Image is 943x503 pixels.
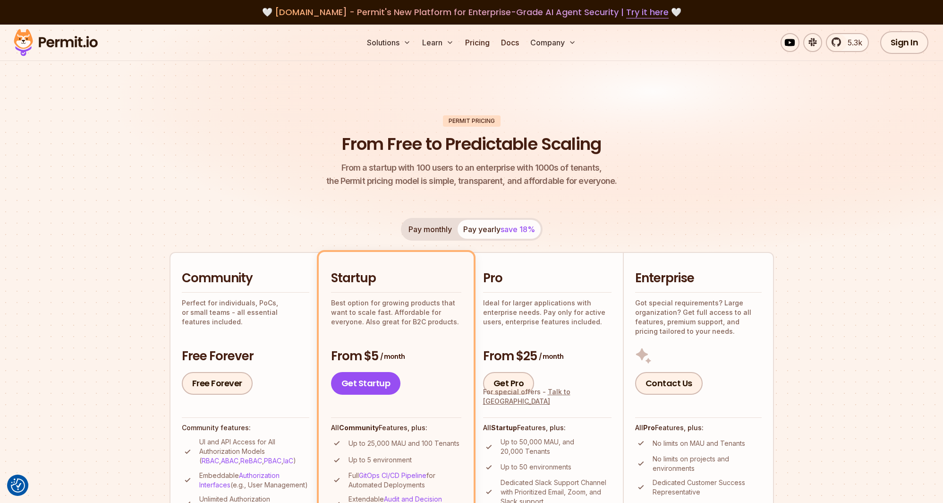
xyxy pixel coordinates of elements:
[199,471,280,489] a: Authorization Interfaces
[635,372,703,395] a: Contact Us
[491,424,517,432] strong: Startup
[221,457,238,465] a: ABAC
[331,348,461,365] h3: From $5
[326,161,617,188] p: the Permit pricing model is simple, transparent, and affordable for everyone.
[483,372,535,395] a: Get Pro
[635,298,762,336] p: Got special requirements? Large organization? Get full access to all features, premium support, a...
[403,220,458,239] button: Pay monthly
[653,439,745,448] p: No limits on MAU and Tenants
[380,352,405,361] span: / month
[635,423,762,433] h4: All Features, plus:
[483,387,612,406] div: For special offers -
[653,454,762,473] p: No limits on projects and environments
[9,26,102,59] img: Permit logo
[182,298,309,327] p: Perfect for individuals, PoCs, or small teams - all essential features included.
[331,423,461,433] h4: All Features, plus:
[331,270,461,287] h2: Startup
[483,270,612,287] h2: Pro
[363,33,415,52] button: Solutions
[635,270,762,287] h2: Enterprise
[240,457,262,465] a: ReBAC
[880,31,929,54] a: Sign In
[483,298,612,327] p: Ideal for larger applications with enterprise needs. Pay only for active users, enterprise featur...
[443,115,501,127] div: Permit Pricing
[182,348,309,365] h3: Free Forever
[501,462,571,472] p: Up to 50 environments
[342,132,601,156] h1: From Free to Predictable Scaling
[348,471,461,490] p: Full for Automated Deployments
[359,471,426,479] a: GitOps CI/CD Pipeline
[199,471,309,490] p: Embeddable (e.g., User Management)
[826,33,869,52] a: 5.3k
[182,270,309,287] h2: Community
[348,455,412,465] p: Up to 5 environment
[182,372,253,395] a: Free Forever
[653,478,762,497] p: Dedicated Customer Success Representative
[348,439,459,448] p: Up to 25,000 MAU and 100 Tenants
[275,6,669,18] span: [DOMAIN_NAME] - Permit's New Platform for Enterprise-Grade AI Agent Security |
[461,33,493,52] a: Pricing
[264,457,281,465] a: PBAC
[326,161,617,174] span: From a startup with 100 users to an enterprise with 1000s of tenants,
[283,457,293,465] a: IaC
[418,33,458,52] button: Learn
[626,6,669,18] a: Try it here
[182,423,309,433] h4: Community features:
[842,37,862,48] span: 5.3k
[331,298,461,327] p: Best option for growing products that want to scale fast. Affordable for everyone. Also great for...
[527,33,580,52] button: Company
[501,437,612,456] p: Up to 50,000 MAU, and 20,000 Tenants
[539,352,563,361] span: / month
[643,424,655,432] strong: Pro
[497,33,523,52] a: Docs
[199,437,309,466] p: UI and API Access for All Authorization Models ( , , , , )
[483,348,612,365] h3: From $25
[202,457,219,465] a: RBAC
[23,6,920,19] div: 🤍 🤍
[483,423,612,433] h4: All Features, plus:
[11,478,25,493] button: Consent Preferences
[339,424,379,432] strong: Community
[11,478,25,493] img: Revisit consent button
[331,372,401,395] a: Get Startup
